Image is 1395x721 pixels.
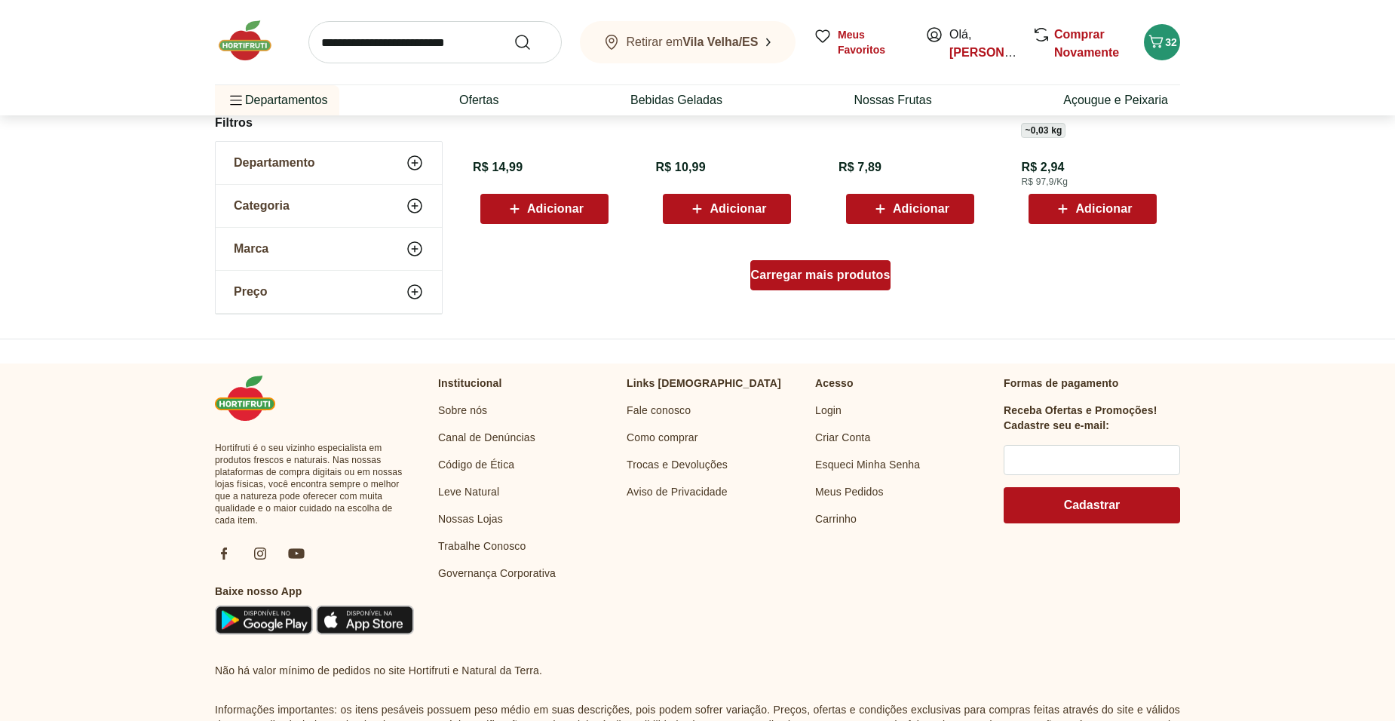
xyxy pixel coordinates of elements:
[1029,194,1157,224] button: Adicionar
[459,91,498,109] a: Ofertas
[215,605,313,635] img: Google Play Icon
[815,430,870,445] a: Criar Conta
[287,545,305,563] img: ytb
[630,91,722,109] a: Bebidas Geladas
[216,142,442,184] button: Departamento
[710,203,766,215] span: Adicionar
[215,18,290,63] img: Hortifruti
[815,457,920,472] a: Esqueci Minha Senha
[893,203,949,215] span: Adicionar
[234,198,290,213] span: Categoria
[480,194,609,224] button: Adicionar
[627,430,698,445] a: Como comprar
[216,185,442,227] button: Categoria
[1021,176,1068,188] span: R$ 97,9/Kg
[215,545,233,563] img: fb
[682,35,758,48] b: Vila Velha/ES
[438,511,503,526] a: Nossas Lojas
[580,21,796,63] button: Retirar emVila Velha/ES
[227,82,327,118] span: Departamentos
[1165,36,1177,48] span: 32
[627,457,728,472] a: Trocas e Devoluções
[234,155,315,170] span: Departamento
[438,430,535,445] a: Canal de Denúncias
[438,484,499,499] a: Leve Natural
[473,159,523,176] span: R$ 14,99
[815,511,857,526] a: Carrinho
[234,241,268,256] span: Marca
[514,33,550,51] button: Submit Search
[438,376,502,391] p: Institucional
[627,35,759,49] span: Retirar em
[527,203,584,215] span: Adicionar
[1054,28,1119,59] a: Comprar Novamente
[438,566,556,581] a: Governança Corporativa
[234,284,267,299] span: Preço
[1063,91,1168,109] a: Açougue e Peixaria
[215,663,542,678] p: Não há valor mínimo de pedidos no site Hortifruti e Natural da Terra.
[1021,123,1065,138] span: ~ 0,03 kg
[838,27,907,57] span: Meus Favoritos
[627,376,781,391] p: Links [DEMOGRAPHIC_DATA]
[949,46,1050,59] a: [PERSON_NAME]
[751,269,891,281] span: Carregar mais produtos
[815,376,854,391] p: Acesso
[814,27,907,57] a: Meus Favoritos
[1021,159,1064,176] span: R$ 2,94
[215,584,414,599] h3: Baixe nosso App
[216,271,442,313] button: Preço
[655,159,705,176] span: R$ 10,99
[1004,418,1109,433] h3: Cadastre seu e-mail:
[846,194,974,224] button: Adicionar
[1004,403,1157,418] h3: Receba Ofertas e Promoções!
[815,484,884,499] a: Meus Pedidos
[438,457,514,472] a: Código de Ética
[215,442,414,526] span: Hortifruti é o seu vizinho especialista em produtos frescos e naturais. Nas nossas plataformas de...
[438,538,526,554] a: Trabalhe Conosco
[1004,487,1180,523] button: Cadastrar
[854,91,932,109] a: Nossas Frutas
[750,260,891,296] a: Carregar mais produtos
[1075,203,1132,215] span: Adicionar
[1144,24,1180,60] button: Carrinho
[1064,499,1121,511] span: Cadastrar
[839,159,881,176] span: R$ 7,89
[949,26,1016,62] span: Olá,
[251,545,269,563] img: ig
[215,376,290,421] img: Hortifruti
[308,21,562,63] input: search
[663,194,791,224] button: Adicionar
[815,403,842,418] a: Login
[316,605,414,635] img: App Store Icon
[216,228,442,270] button: Marca
[215,108,443,138] h2: Filtros
[1004,376,1180,391] p: Formas de pagamento
[227,82,245,118] button: Menu
[438,403,487,418] a: Sobre nós
[627,484,728,499] a: Aviso de Privacidade
[627,403,691,418] a: Fale conosco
